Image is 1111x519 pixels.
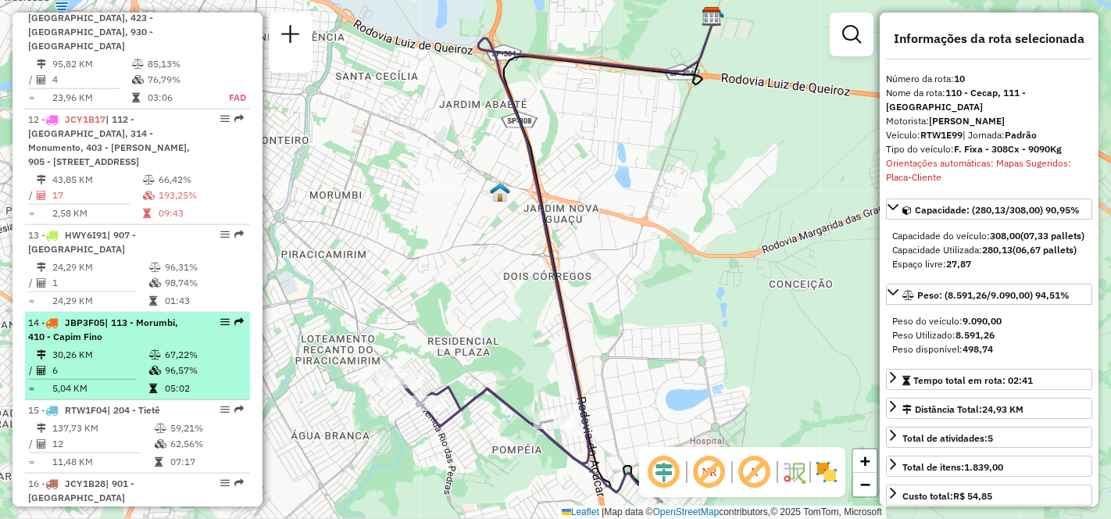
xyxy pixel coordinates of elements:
[37,263,46,272] i: Distância Total
[52,293,148,309] td: 24,29 KM
[220,478,230,488] em: Opções
[234,230,244,239] em: Rota exportada
[853,473,877,496] a: Zoom out
[902,432,993,444] span: Total de atividades:
[28,478,134,503] span: 16 -
[28,363,36,378] td: /
[164,293,243,309] td: 01:43
[52,90,131,106] td: 23,96 KM
[886,199,1092,220] a: Capacidade: (280,13/308,00) 90,95%
[886,485,1092,506] a: Custo total:R$ 54,85
[37,175,46,184] i: Distância Total
[886,114,1092,128] div: Motorista:
[147,90,212,106] td: 03:06
[158,188,244,203] td: 193,25%
[158,206,244,221] td: 09:43
[149,263,161,272] i: % de utilização do peso
[212,90,247,106] td: FAD
[52,56,131,72] td: 95,82 KM
[65,113,105,125] span: JCY1B17
[28,293,36,309] td: =
[990,230,1020,242] strong: 308,00
[149,384,157,393] i: Tempo total em rota
[132,59,144,69] i: % de utilização do peso
[37,366,46,375] i: Total de Atividades
[28,113,190,167] span: | 112 - [GEOGRAPHIC_DATA], 314 - Monumento, 403 - [PERSON_NAME], 905 - [STREET_ADDRESS]
[158,172,244,188] td: 66,42%
[562,506,599,517] a: Leaflet
[155,439,166,449] i: % de utilização da cubagem
[28,436,36,452] td: /
[28,229,136,255] span: | 907 - [GEOGRAPHIC_DATA]
[143,191,155,200] i: % de utilização da cubagem
[653,506,720,517] a: OpenStreetMap
[37,350,46,360] i: Distância Total
[836,19,867,50] a: Exibir filtros
[1013,244,1077,256] strong: (06,67 pallets)
[781,460,806,485] img: Fluxo de ruas
[28,229,136,255] span: 13 -
[149,296,157,306] i: Tempo total em rota
[982,244,1013,256] strong: 280,13
[886,86,1092,114] div: Nome da rota:
[28,113,190,167] span: 12 -
[892,315,1002,327] span: Peso do veículo:
[28,206,36,221] td: =
[149,350,161,360] i: % de utilização do peso
[954,143,1062,155] strong: F. Fixa - 308Cx - 9090Kg
[52,454,154,470] td: 11,48 KM
[52,206,142,221] td: 2,58 KM
[132,75,144,84] i: % de utilização da cubagem
[963,129,1037,141] span: | Jornada:
[886,72,1092,86] div: Número da rota:
[886,456,1092,477] a: Total de itens:1.839,00
[170,436,244,452] td: 62,56%
[52,188,142,203] td: 17
[107,404,160,416] span: | 204 - Tietê
[65,229,107,241] span: HWY6I91
[490,182,510,202] img: 480 UDC Light Piracicaba
[892,243,1086,257] div: Capacidade Utilizada:
[52,381,148,396] td: 5,04 KM
[886,427,1092,448] a: Total de atividades:5
[28,275,36,291] td: /
[164,259,243,275] td: 96,31%
[28,404,160,416] span: 15 -
[28,90,36,106] td: =
[234,317,244,327] em: Rota exportada
[28,454,36,470] td: =
[28,478,134,503] span: | 901 - [GEOGRAPHIC_DATA]
[234,114,244,123] em: Rota exportada
[147,72,212,88] td: 76,79%
[28,381,36,396] td: =
[886,223,1092,277] div: Capacidade: (280,13/308,00) 90,95%
[220,114,230,123] em: Opções
[736,453,773,491] span: Exibir rótulo
[170,421,244,436] td: 59,21%
[37,278,46,288] i: Total de Atividades
[1005,129,1037,141] strong: Padrão
[929,115,1005,127] strong: [PERSON_NAME]
[702,6,722,27] img: CDD Piracicaba
[963,343,993,355] strong: 498,74
[52,259,148,275] td: 24,29 KM
[886,31,1092,46] h4: Informações da rota selecionada
[170,454,244,470] td: 07:17
[65,317,105,328] span: JBP3F05
[956,329,995,341] strong: 8.591,26
[954,73,965,84] strong: 10
[52,363,148,378] td: 6
[143,209,151,218] i: Tempo total em rota
[37,59,46,69] i: Distância Total
[886,308,1092,363] div: Peso: (8.591,26/9.090,00) 94,51%
[37,75,46,84] i: Total de Atividades
[52,72,131,88] td: 4
[886,156,1092,184] div: Orientações automáticas: Mapas Sugeridos: Placa-Cliente
[602,506,604,517] span: |
[913,374,1033,386] span: Tempo total em rota: 02:41
[164,381,243,396] td: 05:02
[892,229,1086,243] div: Capacidade do veículo:
[28,188,36,203] td: /
[860,474,870,494] span: −
[143,175,155,184] i: % de utilização do peso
